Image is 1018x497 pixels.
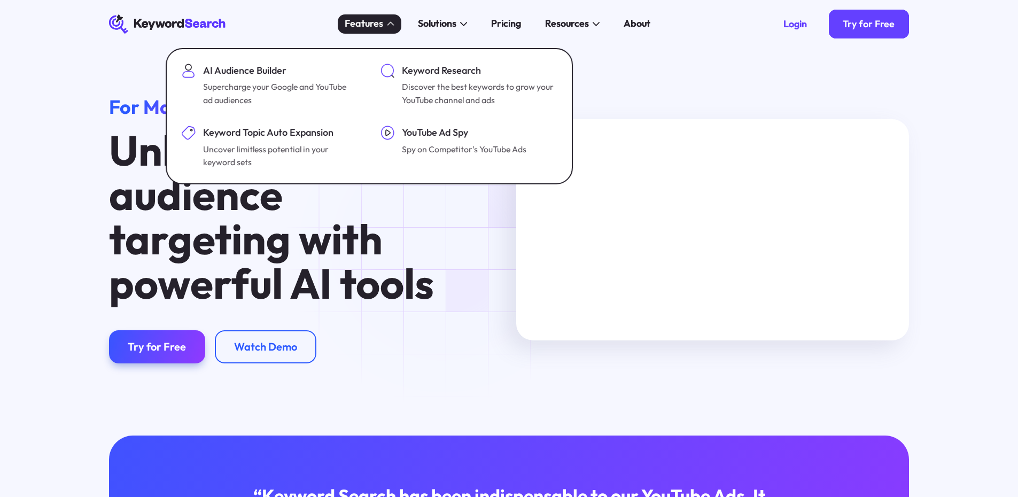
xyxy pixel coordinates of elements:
[418,17,456,31] div: Solutions
[203,126,356,140] div: Keyword Topic Auto Expansion
[234,340,297,353] div: Watch Demo
[174,119,366,176] a: Keyword Topic Auto ExpansionUncover limitless potential in your keyword sets
[402,80,555,106] div: Discover the best keywords to grow your YouTube channel and ads
[491,17,521,31] div: Pricing
[624,17,650,31] div: About
[783,18,807,30] div: Login
[617,14,658,34] a: About
[402,64,555,78] div: Keyword Research
[373,56,565,114] a: Keyword ResearchDiscover the best keywords to grow your YouTube channel and ads
[128,340,186,353] div: Try for Free
[402,126,526,140] div: YouTube Ad Spy
[545,17,589,31] div: Resources
[109,95,235,119] span: For Marketers
[484,14,529,34] a: Pricing
[769,10,821,38] a: Login
[166,48,573,184] nav: Features
[109,128,454,306] h1: Unlock superior audience targeting with powerful AI tools
[516,119,909,340] iframe: KeywordSearch Homepage Welcome
[829,10,910,38] a: Try for Free
[345,17,383,31] div: Features
[109,330,206,364] a: Try for Free
[203,64,356,78] div: AI Audience Builder
[174,56,366,114] a: AI Audience BuilderSupercharge your Google and YouTube ad audiences
[203,80,356,106] div: Supercharge your Google and YouTube ad audiences
[373,119,565,176] a: YouTube Ad SpySpy on Competitor's YouTube Ads
[402,143,526,156] div: Spy on Competitor's YouTube Ads
[843,18,895,30] div: Try for Free
[203,143,356,169] div: Uncover limitless potential in your keyword sets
